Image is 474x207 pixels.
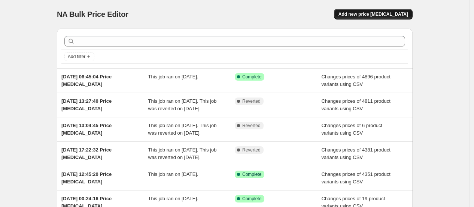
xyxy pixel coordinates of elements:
span: Changes prices of 4381 product variants using CSV [322,147,391,160]
span: This job ran on [DATE]. This job was reverted on [DATE]. [148,123,217,136]
span: This job ran on [DATE]. This job was reverted on [DATE]. [148,147,217,160]
span: [DATE] 13:27:40 Price [MEDICAL_DATA] [61,98,112,111]
span: Complete [242,171,261,177]
span: This job ran on [DATE]. This job was reverted on [DATE]. [148,98,217,111]
span: [DATE] 13:04:45 Price [MEDICAL_DATA] [61,123,112,136]
span: [DATE] 17:22:32 Price [MEDICAL_DATA] [61,147,112,160]
button: Add new price [MEDICAL_DATA] [334,9,413,19]
span: This job ran on [DATE]. [148,74,198,79]
span: Add new price [MEDICAL_DATA] [338,11,408,17]
span: This job ran on [DATE]. [148,171,198,177]
span: Changes prices of 6 product variants using CSV [322,123,383,136]
span: Complete [242,196,261,202]
span: Reverted [242,123,261,129]
span: This job ran on [DATE]. [148,196,198,201]
span: Reverted [242,147,261,153]
span: Add filter [68,54,85,60]
span: Changes prices of 4811 product variants using CSV [322,98,391,111]
span: Changes prices of 4351 product variants using CSV [322,171,391,184]
button: Add filter [64,52,94,61]
span: [DATE] 12:45:20 Price [MEDICAL_DATA] [61,171,112,184]
span: Reverted [242,98,261,104]
span: NA Bulk Price Editor [57,10,128,18]
span: Complete [242,74,261,80]
span: Changes prices of 4896 product variants using CSV [322,74,391,87]
span: [DATE] 06:45:04 Price [MEDICAL_DATA] [61,74,112,87]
